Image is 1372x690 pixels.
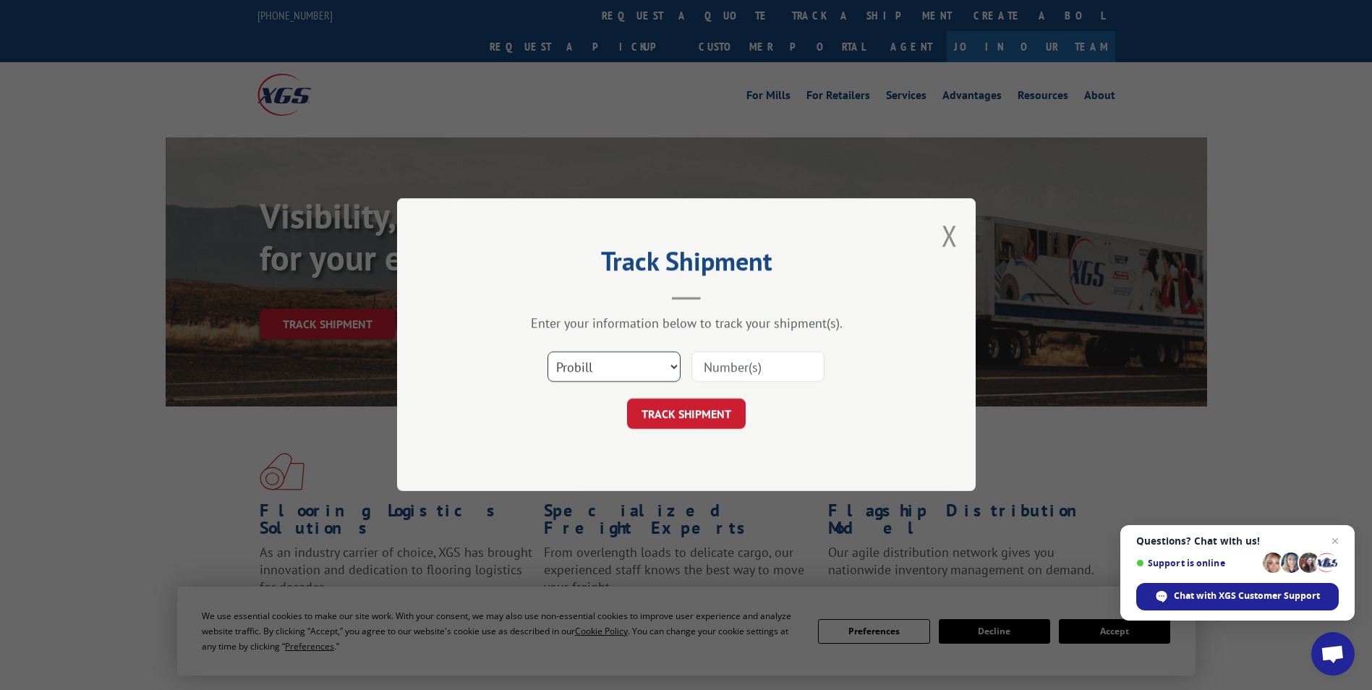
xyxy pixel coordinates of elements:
[1311,632,1355,676] div: Open chat
[1136,558,1258,568] span: Support is online
[1326,532,1344,550] span: Close chat
[627,399,746,430] button: TRACK SHIPMENT
[1136,583,1339,610] div: Chat with XGS Customer Support
[942,216,958,255] button: Close modal
[691,352,825,383] input: Number(s)
[469,251,903,278] h2: Track Shipment
[469,315,903,332] div: Enter your information below to track your shipment(s).
[1136,535,1339,547] span: Questions? Chat with us!
[1174,589,1320,602] span: Chat with XGS Customer Support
